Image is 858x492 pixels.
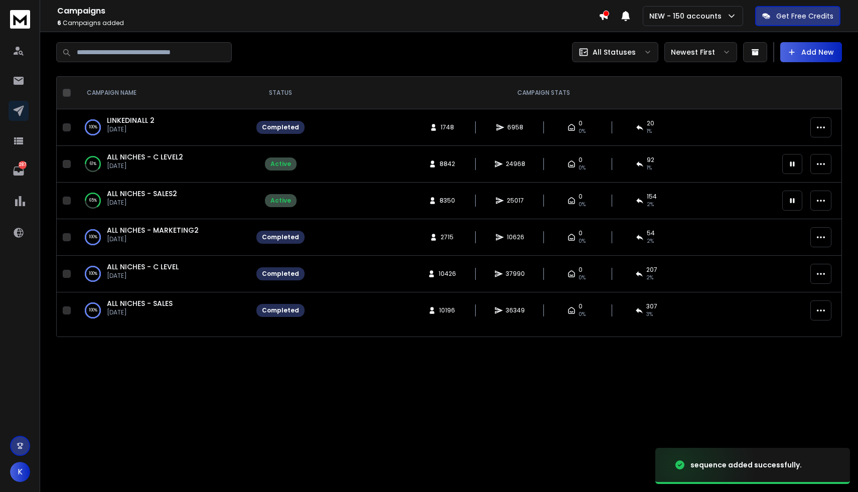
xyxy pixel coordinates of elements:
[311,77,776,109] th: CAMPAIGN STATS
[107,152,183,162] a: ALL NICHES - C LEVEL2
[579,310,586,318] span: 0%
[75,109,250,146] td: 100%LINKEDINALL 2[DATE]
[579,201,586,209] span: 0%
[647,237,654,245] span: 2 %
[262,270,299,278] div: Completed
[649,11,726,21] p: NEW - 150 accounts
[441,123,454,131] span: 1748
[75,146,250,183] td: 61%ALL NICHES - C LEVEL2[DATE]
[647,193,657,201] span: 154
[57,19,599,27] p: Campaigns added
[107,308,173,316] p: [DATE]
[646,266,657,274] span: 207
[579,127,586,135] span: 0%
[776,11,833,21] p: Get Free Credits
[440,197,455,205] span: 8350
[107,235,199,243] p: [DATE]
[439,306,455,314] span: 10196
[107,162,183,170] p: [DATE]
[262,306,299,314] div: Completed
[647,127,652,135] span: 1 %
[107,125,155,133] p: [DATE]
[10,462,30,482] button: K
[439,270,456,278] span: 10426
[75,292,250,329] td: 100%ALL NICHES - SALES[DATE]
[9,161,29,181] a: 287
[647,201,654,209] span: 2 %
[507,123,523,131] span: 6958
[270,160,291,168] div: Active
[250,77,311,109] th: STATUS
[57,5,599,17] h1: Campaigns
[646,302,657,310] span: 307
[646,310,653,318] span: 3 %
[579,266,583,274] span: 0
[107,189,177,199] a: ALL NICHES - SALES2
[646,274,653,282] span: 2 %
[107,225,199,235] a: ALL NICHES - MARKETING2
[440,160,455,168] span: 8842
[75,77,250,109] th: CAMPAIGN NAME
[647,229,655,237] span: 54
[89,269,97,279] p: 100 %
[262,233,299,241] div: Completed
[780,42,842,62] button: Add New
[89,305,97,315] p: 100 %
[579,229,583,237] span: 0
[507,197,524,205] span: 25017
[507,233,524,241] span: 10626
[89,232,97,242] p: 100 %
[270,197,291,205] div: Active
[75,183,250,219] td: 65%ALL NICHES - SALES2[DATE]
[647,164,652,172] span: 1 %
[506,306,525,314] span: 36349
[647,156,654,164] span: 92
[10,10,30,29] img: logo
[75,219,250,256] td: 100%ALL NICHES - MARKETING2[DATE]
[579,237,586,245] span: 0%
[107,272,179,280] p: [DATE]
[107,199,177,207] p: [DATE]
[107,115,155,125] a: LINKEDINALL 2
[57,19,61,27] span: 6
[89,196,97,206] p: 65 %
[579,274,586,282] span: 0%
[593,47,636,57] p: All Statuses
[107,298,173,308] a: ALL NICHES - SALES
[690,460,802,470] div: sequence added successfully.
[664,42,737,62] button: Newest First
[506,270,525,278] span: 37990
[506,160,525,168] span: 24968
[89,122,97,132] p: 100 %
[19,161,27,169] p: 287
[647,119,654,127] span: 20
[579,164,586,172] span: 0%
[579,119,583,127] span: 0
[579,302,583,310] span: 0
[107,262,179,272] a: ALL NICHES - C LEVEL
[90,159,96,169] p: 61 %
[262,123,299,131] div: Completed
[755,6,840,26] button: Get Free Credits
[441,233,454,241] span: 2715
[75,256,250,292] td: 100%ALL NICHES - C LEVEL[DATE]
[579,156,583,164] span: 0
[579,193,583,201] span: 0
